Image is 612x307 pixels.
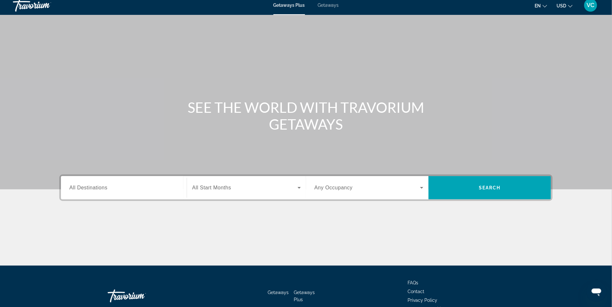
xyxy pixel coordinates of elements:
[318,3,339,8] a: Getaways
[408,280,418,285] a: FAQs
[557,3,567,8] span: USD
[408,289,424,294] a: Contact
[185,99,427,132] h1: SEE THE WORLD WITH TRAVORIUM GETAWAYS
[535,3,541,8] span: en
[587,2,595,8] span: VC
[535,1,547,10] button: Change language
[192,185,231,190] span: All Start Months
[69,185,107,190] span: All Destinations
[61,176,551,199] div: Search widget
[557,1,573,10] button: Change currency
[273,3,305,8] a: Getaways Plus
[429,176,551,199] button: Search
[408,298,437,303] a: Privacy Policy
[268,290,289,295] a: Getaways
[294,290,315,302] a: Getaways Plus
[314,185,353,190] span: Any Occupancy
[586,281,607,302] iframe: Button to launch messaging window
[108,286,172,306] a: Travorium
[479,185,501,190] span: Search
